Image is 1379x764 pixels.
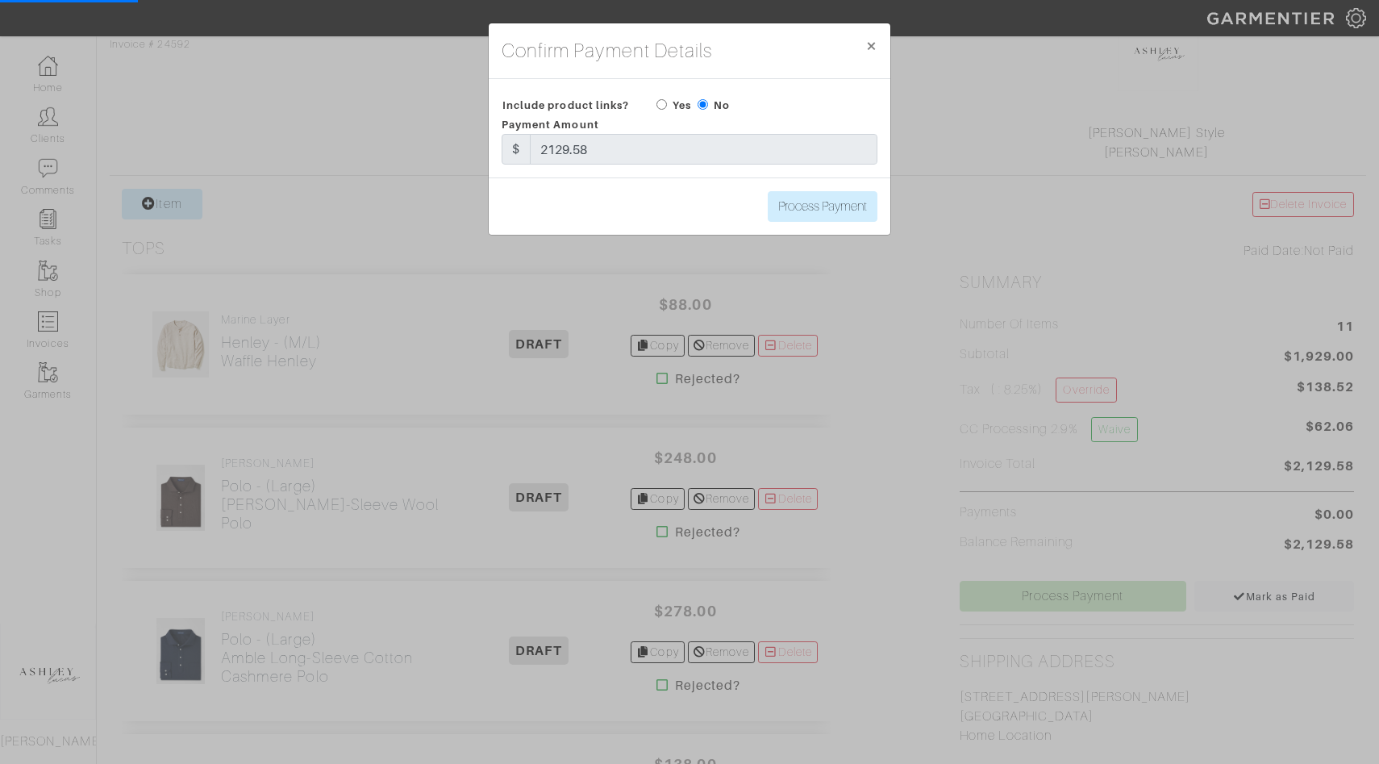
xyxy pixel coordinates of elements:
[502,119,599,131] span: Payment Amount
[502,134,531,165] div: $
[714,98,730,113] label: No
[502,36,712,65] h4: Confirm Payment Details
[502,94,629,117] span: Include product links?
[865,35,877,56] span: ×
[673,98,691,113] label: Yes
[768,191,877,222] input: Process Payment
